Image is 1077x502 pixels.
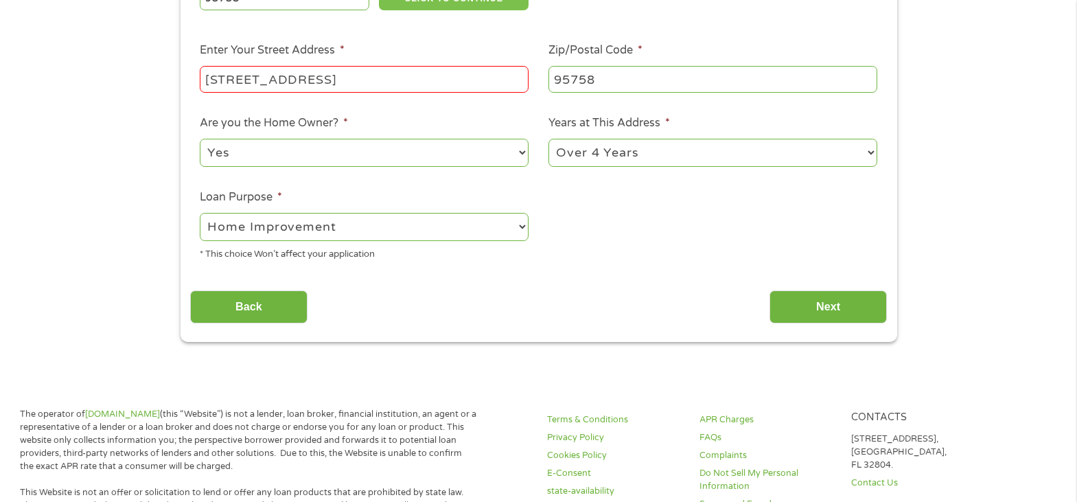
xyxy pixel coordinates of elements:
a: state-availability [547,485,683,498]
a: Terms & Conditions [547,413,683,426]
input: Back [190,290,308,324]
a: Complaints [699,449,835,462]
input: 1 Main Street [200,66,529,92]
a: Contact Us [851,477,987,490]
label: Enter Your Street Address [200,43,345,58]
a: Do Not Sell My Personal Information [699,467,835,493]
div: * This choice Won’t affect your application [200,243,529,262]
a: Cookies Policy [547,449,683,462]
label: Zip/Postal Code [548,43,642,58]
label: Loan Purpose [200,190,282,205]
label: Are you the Home Owner? [200,116,348,130]
h4: Contacts [851,411,987,424]
a: Privacy Policy [547,431,683,444]
a: [DOMAIN_NAME] [85,409,160,420]
a: APR Charges [699,413,835,426]
p: [STREET_ADDRESS], [GEOGRAPHIC_DATA], FL 32804. [851,433,987,472]
a: FAQs [699,431,835,444]
p: The operator of (this “Website”) is not a lender, loan broker, financial institution, an agent or... [20,408,477,472]
label: Years at This Address [548,116,670,130]
a: E-Consent [547,467,683,480]
input: Next [769,290,887,324]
